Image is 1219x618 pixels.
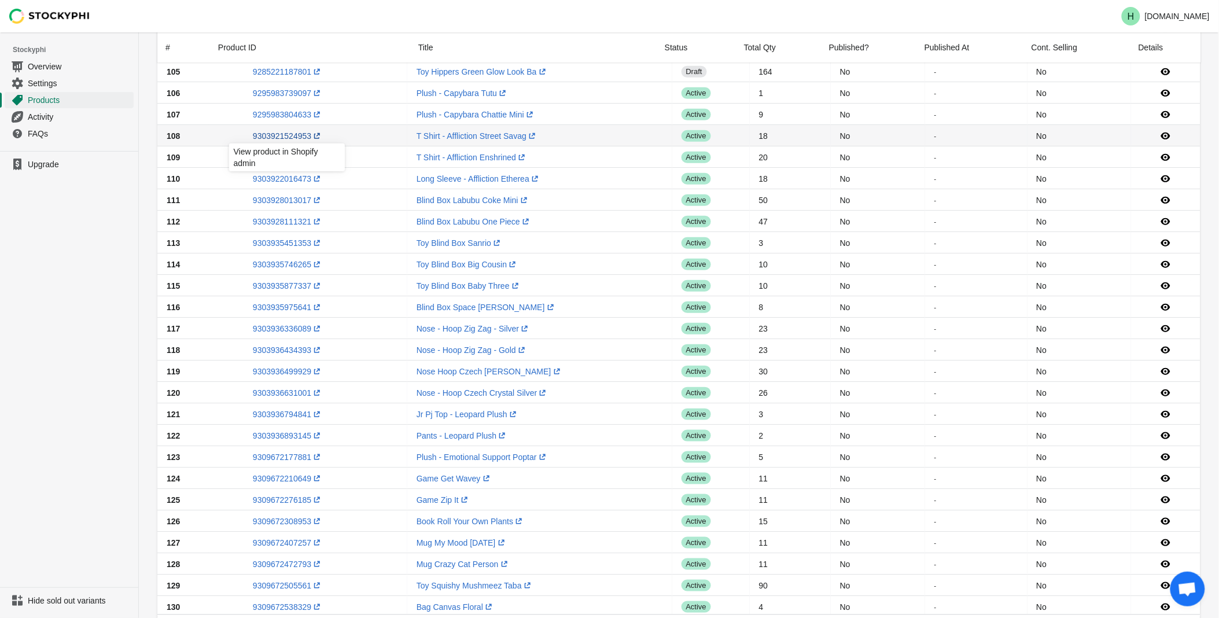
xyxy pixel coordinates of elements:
td: No [1028,146,1131,168]
span: 121 [167,410,180,419]
a: 9303928013017(opens a new window) [253,196,323,205]
td: No [1028,468,1131,489]
a: 9303935975641(opens a new window) [253,303,323,312]
small: - [934,282,937,289]
small: - [934,175,937,182]
small: - [934,153,937,161]
td: No [831,125,925,146]
a: 9309672505561(opens a new window) [253,581,323,590]
td: No [831,146,925,168]
td: 4 [750,596,831,617]
a: 9303935451353(opens a new window) [253,238,323,248]
a: Mug My Mood [DATE](opens a new window) [417,538,507,547]
td: 11 [750,468,831,489]
td: No [1028,596,1131,617]
a: Game Zip It(opens a new window) [417,495,470,505]
td: 1 [750,82,831,104]
span: FAQs [28,128,131,139]
span: 109 [167,153,180,162]
small: - [934,89,937,97]
a: Nose - Hoop Zig Zag - Gold(opens a new window) [417,345,528,355]
span: active [682,280,711,292]
td: No [831,168,925,189]
a: 9309672177881(opens a new window) [253,453,323,462]
span: 118 [167,345,180,355]
td: No [1028,403,1131,425]
div: Cont. Selling [1022,32,1129,62]
td: No [831,575,925,596]
span: Activity [28,111,131,123]
span: active [682,430,711,442]
td: No [831,403,925,425]
td: No [1028,553,1131,575]
a: Plush - Capybara Chattie Mini(opens a new window) [417,110,536,119]
a: Nose Hoop Czech [PERSON_NAME](opens a new window) [417,367,563,376]
span: 110 [167,174,180,183]
small: - [934,132,937,139]
a: 9309672407257(opens a new window) [253,538,323,547]
td: No [831,275,925,296]
td: 50 [750,189,831,211]
span: Upgrade [28,159,131,170]
a: 9303936336089(opens a new window) [253,324,323,333]
a: 9295983804633(opens a new window) [253,110,323,119]
a: Game Get Wavey(opens a new window) [417,474,492,483]
span: active [682,366,711,377]
div: Product ID [209,32,409,62]
a: Toy Blind Box Big Cousin(opens a new window) [417,260,518,269]
small: - [934,389,937,396]
small: - [934,496,937,503]
span: active [682,387,711,399]
small: - [934,239,937,247]
a: Mug Crazy Cat Person(opens a new window) [417,560,510,569]
td: 5 [750,446,831,468]
div: Open chat [1170,572,1205,606]
td: 10 [750,275,831,296]
span: 122 [167,431,180,440]
span: 127 [167,538,180,547]
span: 117 [167,324,180,333]
span: 112 [167,217,180,226]
td: No [1028,575,1131,596]
span: active [682,152,711,163]
td: No [1028,296,1131,318]
span: active [682,516,711,527]
span: Hide sold out variants [28,595,131,606]
a: 9303936499929(opens a new window) [253,367,323,376]
a: Toy Blind Box Baby Three(opens a new window) [417,281,521,290]
span: 125 [167,495,180,505]
a: Blind Box Labubu One Piece(opens a new window) [417,217,532,226]
td: 10 [750,253,831,275]
td: 26 [750,382,831,403]
span: active [682,451,711,463]
span: 108 [167,131,180,141]
a: 9309672308953(opens a new window) [253,517,323,526]
td: No [831,596,925,617]
small: - [934,474,937,482]
small: - [934,68,937,75]
div: # [165,42,171,53]
a: 9303922016473(opens a new window) [253,174,323,183]
td: No [1028,253,1131,275]
td: No [1028,446,1131,468]
a: 9303921524953(opens a new window) [253,131,323,141]
td: No [831,360,925,382]
a: Upgrade [5,156,134,172]
td: No [831,489,925,510]
span: 123 [167,453,180,462]
a: Products [5,91,134,108]
span: active [682,87,711,99]
td: No [831,532,925,553]
img: Stockyphi [9,9,90,24]
small: - [934,453,937,461]
td: No [1028,360,1131,382]
span: active [682,580,711,591]
span: active [682,344,711,356]
a: T Shirt - Affliction Street Savag(opens a new window) [417,131,538,141]
a: Nose - Hoop Zig Zag - Silver(opens a new window) [417,324,531,333]
td: 23 [750,339,831,360]
small: - [934,603,937,610]
span: active [682,301,711,313]
a: Blind Box Space [PERSON_NAME](opens a new window) [417,303,557,312]
a: 9303936631001(opens a new window) [253,388,323,398]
